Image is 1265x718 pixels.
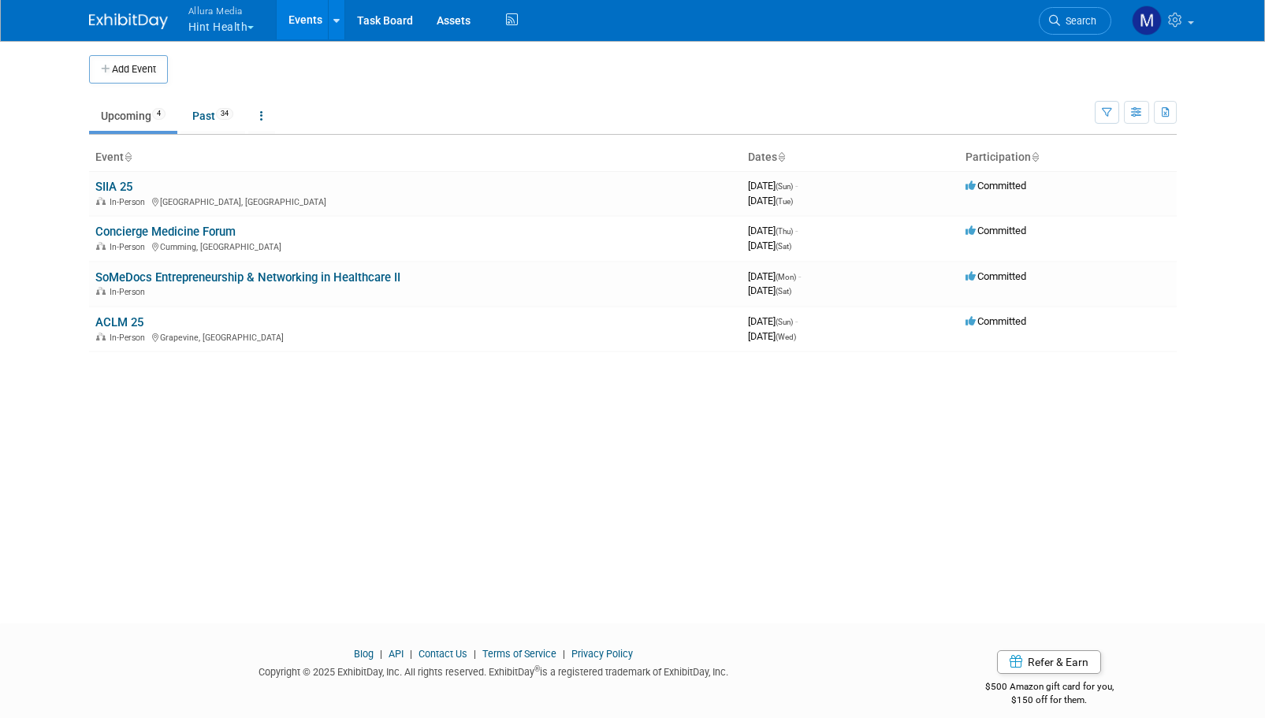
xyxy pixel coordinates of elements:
[96,242,106,250] img: In-Person Event
[922,694,1177,707] div: $150 off for them.
[776,273,796,281] span: (Mon)
[470,648,480,660] span: |
[89,661,899,679] div: Copyright © 2025 ExhibitDay, Inc. All rights reserved. ExhibitDay is a registered trademark of Ex...
[748,240,791,251] span: [DATE]
[997,650,1101,674] a: Refer & Earn
[776,242,791,251] span: (Sat)
[748,225,798,236] span: [DATE]
[965,225,1026,236] span: Committed
[89,101,177,131] a: Upcoming4
[776,318,793,326] span: (Sun)
[965,270,1026,282] span: Committed
[777,151,785,163] a: Sort by Start Date
[110,333,150,343] span: In-Person
[748,330,796,342] span: [DATE]
[482,648,556,660] a: Terms of Service
[96,197,106,205] img: In-Person Event
[776,333,796,341] span: (Wed)
[96,287,106,295] img: In-Person Event
[216,108,233,120] span: 34
[742,144,959,171] th: Dates
[89,13,168,29] img: ExhibitDay
[95,315,143,329] a: ACLM 25
[354,648,374,660] a: Blog
[1132,6,1162,35] img: Max Fanwick
[798,270,801,282] span: -
[95,270,400,285] a: SoMeDocs Entrepreneurship & Networking in Healthcare II
[124,151,132,163] a: Sort by Event Name
[776,197,793,206] span: (Tue)
[389,648,404,660] a: API
[188,2,255,19] span: Allura Media
[795,180,798,192] span: -
[748,315,798,327] span: [DATE]
[922,670,1177,706] div: $500 Amazon gift card for you,
[534,664,540,673] sup: ®
[1039,7,1111,35] a: Search
[795,315,798,327] span: -
[748,180,798,192] span: [DATE]
[965,315,1026,327] span: Committed
[96,333,106,340] img: In-Person Event
[571,648,633,660] a: Privacy Policy
[89,55,168,84] button: Add Event
[95,240,735,252] div: Cumming, [GEOGRAPHIC_DATA]
[110,197,150,207] span: In-Person
[95,180,132,194] a: SIIA 25
[376,648,386,660] span: |
[152,108,166,120] span: 4
[1031,151,1039,163] a: Sort by Participation Type
[559,648,569,660] span: |
[795,225,798,236] span: -
[110,287,150,297] span: In-Person
[110,242,150,252] span: In-Person
[95,330,735,343] div: Grapevine, [GEOGRAPHIC_DATA]
[89,144,742,171] th: Event
[748,195,793,206] span: [DATE]
[965,180,1026,192] span: Committed
[406,648,416,660] span: |
[180,101,245,131] a: Past34
[959,144,1177,171] th: Participation
[419,648,467,660] a: Contact Us
[748,285,791,296] span: [DATE]
[95,225,236,239] a: Concierge Medicine Forum
[776,227,793,236] span: (Thu)
[776,182,793,191] span: (Sun)
[776,287,791,296] span: (Sat)
[95,195,735,207] div: [GEOGRAPHIC_DATA], [GEOGRAPHIC_DATA]
[1060,15,1096,27] span: Search
[748,270,801,282] span: [DATE]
